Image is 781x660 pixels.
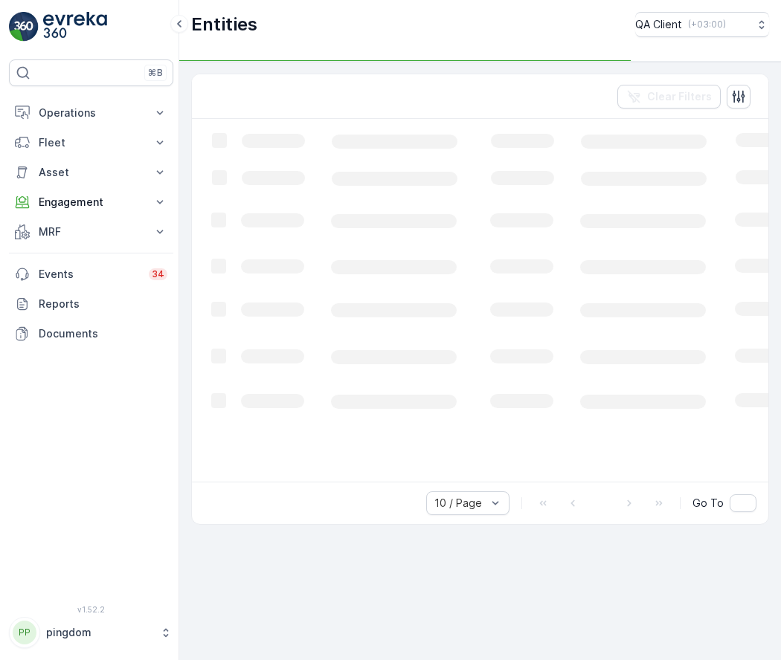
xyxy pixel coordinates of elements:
[635,17,682,32] p: QA Client
[39,106,144,120] p: Operations
[9,98,173,128] button: Operations
[9,12,39,42] img: logo
[39,297,167,311] p: Reports
[39,135,144,150] p: Fleet
[617,85,721,109] button: Clear Filters
[9,319,173,349] a: Documents
[43,12,107,42] img: logo_light-DOdMpM7g.png
[46,625,152,640] p: pingdom
[647,89,712,104] p: Clear Filters
[9,128,173,158] button: Fleet
[9,259,173,289] a: Events34
[9,187,173,217] button: Engagement
[39,267,140,282] p: Events
[692,496,724,511] span: Go To
[9,617,173,648] button: PPpingdom
[9,158,173,187] button: Asset
[148,67,163,79] p: ⌘B
[152,268,164,280] p: 34
[191,13,257,36] p: Entities
[9,289,173,319] a: Reports
[39,165,144,180] p: Asset
[9,605,173,614] span: v 1.52.2
[13,621,36,644] div: PP
[39,326,167,341] p: Documents
[635,12,769,37] button: QA Client(+03:00)
[688,19,726,30] p: ( +03:00 )
[9,217,173,247] button: MRF
[39,195,144,210] p: Engagement
[39,224,144,239] p: MRF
